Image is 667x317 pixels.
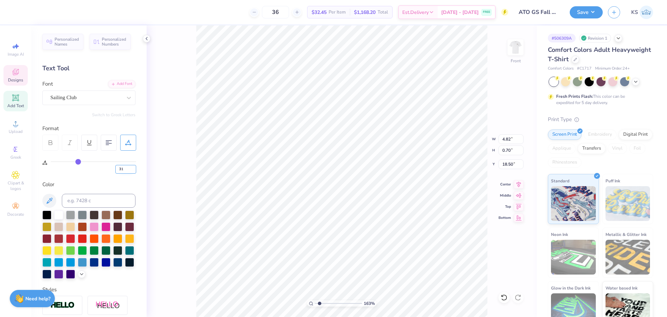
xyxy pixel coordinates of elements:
span: Image AI [8,51,24,57]
span: FREE [483,10,490,15]
span: Decorate [7,212,24,217]
div: Styles [42,286,135,294]
span: Greek [10,154,21,160]
span: Glow in the Dark Ink [551,284,591,292]
span: Metallic & Glitter Ink [606,231,647,238]
div: Format [42,125,136,133]
div: Revision 1 [579,34,611,42]
div: Vinyl [608,143,627,154]
div: Foil [629,143,645,154]
div: Rhinestones [548,157,582,168]
input: e.g. 7428 c [62,194,135,208]
span: Comfort Colors Adult Heavyweight T-Shirt [548,46,651,63]
img: Neon Ink [551,240,596,275]
span: Designs [8,77,23,83]
span: Center [499,182,511,187]
span: Standard [551,177,569,184]
span: Per Item [329,9,346,16]
span: Minimum Order: 24 + [595,66,630,72]
img: Kath Sales [640,6,653,19]
div: Color [42,181,135,189]
span: Bottom [499,215,511,220]
div: This color can be expedited for 5 day delivery. [556,93,642,106]
span: Middle [499,193,511,198]
label: Font [42,80,53,88]
span: Clipart & logos [3,180,28,191]
div: Print Type [548,116,653,124]
button: Switch to Greek Letters [92,112,135,118]
img: Front [509,40,522,54]
span: Comfort Colors [548,66,574,72]
span: 163 % [364,300,375,307]
span: Neon Ink [551,231,568,238]
img: Standard [551,186,596,221]
span: Upload [9,129,23,134]
input: – – [262,6,289,18]
div: Add Font [108,80,135,88]
div: Transfers [578,143,606,154]
span: Water based Ink [606,284,637,292]
div: # 506309A [548,34,576,42]
span: Top [499,204,511,209]
span: Puff Ink [606,177,620,184]
span: Personalized Names [55,37,79,47]
img: Shadow [96,301,120,310]
button: Save [570,6,603,18]
strong: Need help? [25,295,50,302]
span: Personalized Numbers [102,37,126,47]
span: [DATE] - [DATE] [441,9,479,16]
span: $32.45 [312,9,327,16]
input: Untitled Design [513,5,565,19]
span: Add Text [7,103,24,109]
div: Screen Print [548,129,582,140]
div: Digital Print [619,129,652,140]
span: $1,168.20 [354,9,376,16]
a: KS [631,6,653,19]
div: Text Tool [42,64,135,73]
img: Puff Ink [606,186,650,221]
span: Est. Delivery [402,9,429,16]
span: # C1717 [577,66,592,72]
span: KS [631,8,638,16]
span: Total [378,9,388,16]
img: Metallic & Glitter Ink [606,240,650,275]
div: Front [511,58,521,64]
div: Embroidery [584,129,617,140]
strong: Fresh Prints Flash: [556,94,593,99]
img: Stroke [50,301,75,309]
div: Applique [548,143,576,154]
